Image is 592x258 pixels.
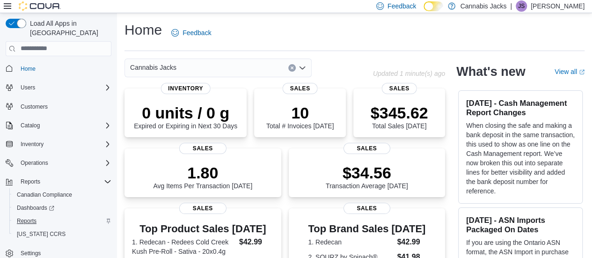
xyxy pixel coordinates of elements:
h3: Top Product Sales [DATE] [132,223,274,235]
h3: [DATE] - ASN Imports Packaged On Dates [466,215,575,234]
span: Canadian Compliance [17,191,72,199]
button: Reports [9,214,115,228]
span: Sales [179,143,226,154]
div: Expired or Expiring in Next 30 Days [134,103,237,130]
span: Reports [13,215,111,227]
div: John Shelegey [516,0,527,12]
span: Sales [344,203,390,214]
span: Operations [21,159,48,167]
dd: $42.99 [239,236,274,248]
a: Canadian Compliance [13,189,76,200]
button: Catalog [2,119,115,132]
button: Users [2,81,115,94]
div: Total Sales [DATE] [371,103,428,130]
a: Reports [13,215,40,227]
button: Reports [2,175,115,188]
h3: [DATE] - Cash Management Report Changes [466,98,575,117]
p: $345.62 [371,103,428,122]
div: Total # Invoices [DATE] [266,103,334,130]
a: Feedback [168,23,215,42]
span: Inventory [161,83,211,94]
p: 0 units / 0 g [134,103,237,122]
button: Users [17,82,39,93]
span: Canadian Compliance [13,189,111,200]
a: View allExternal link [555,68,585,75]
h3: Top Brand Sales [DATE] [308,223,425,235]
button: Inventory [17,139,47,150]
span: Cannabis Jacks [130,62,176,73]
button: Home [2,62,115,75]
dt: 1. Redecan - Redees Cold Creek Kush Pre-Roll - Sativa - 20x0.4g [132,237,235,256]
button: [US_STATE] CCRS [9,228,115,241]
div: Avg Items Per Transaction [DATE] [153,163,252,190]
span: Catalog [21,122,40,129]
span: Feedback [183,28,211,37]
h1: Home [124,21,162,39]
div: Transaction Average [DATE] [326,163,408,190]
span: Inventory [21,140,44,148]
span: JS [518,0,525,12]
a: Dashboards [9,201,115,214]
span: Settings [21,250,41,257]
a: Home [17,63,39,74]
span: Users [17,82,111,93]
span: Washington CCRS [13,229,111,240]
img: Cova [19,1,61,11]
span: Home [17,63,111,74]
a: [US_STATE] CCRS [13,229,69,240]
span: Catalog [17,120,111,131]
span: Sales [179,203,226,214]
span: [US_STATE] CCRS [17,230,66,238]
button: Operations [2,156,115,170]
a: Dashboards [13,202,58,214]
span: Sales [344,143,390,154]
span: Inventory [17,139,111,150]
p: 1.80 [153,163,252,182]
p: Cannabis Jacks [460,0,506,12]
button: Open list of options [299,64,306,72]
p: $34.56 [326,163,408,182]
span: Home [21,65,36,73]
span: Dashboards [17,204,54,212]
span: Users [21,84,35,91]
dt: 1. Redecan [308,237,393,247]
p: [PERSON_NAME] [531,0,585,12]
span: Dashboards [13,202,111,214]
a: Customers [17,101,51,112]
p: When closing the safe and making a bank deposit in the same transaction, this used to show as one... [466,121,575,196]
span: Operations [17,157,111,169]
button: Catalog [17,120,44,131]
p: | [510,0,512,12]
span: Reports [17,217,37,225]
span: Load All Apps in [GEOGRAPHIC_DATA] [26,19,111,37]
svg: External link [579,69,585,75]
span: Feedback [387,1,416,11]
button: Operations [17,157,52,169]
button: Canadian Compliance [9,188,115,201]
span: Customers [21,103,48,111]
button: Reports [17,176,44,187]
dd: $42.99 [397,236,425,248]
span: Customers [17,101,111,112]
button: Customers [2,100,115,113]
input: Dark Mode [424,1,443,11]
h2: What's new [456,64,525,79]
button: Inventory [2,138,115,151]
p: 10 [266,103,334,122]
span: Reports [21,178,40,185]
span: Sales [382,83,417,94]
button: Clear input [288,64,296,72]
span: Reports [17,176,111,187]
span: Sales [283,83,318,94]
p: Updated 1 minute(s) ago [373,70,445,77]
